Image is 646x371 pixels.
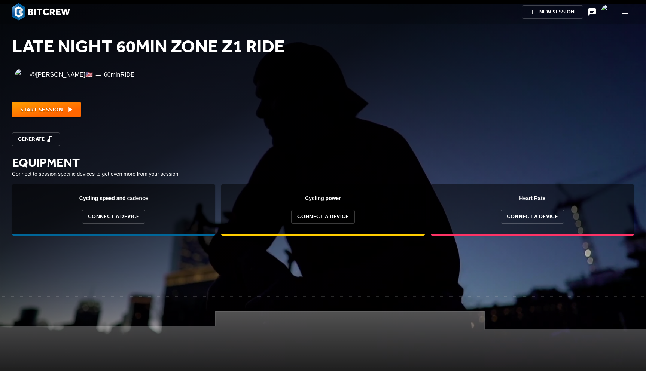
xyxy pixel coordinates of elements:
p: 60 min RIDE [104,70,135,79]
button: New Session [522,5,583,19]
span: Start Session [20,105,73,114]
div: — [12,66,634,84]
button: Start Session [12,102,81,117]
p: @ [PERSON_NAME] 🇺🇸 [30,70,93,79]
span: Connect a Device [297,212,348,221]
h1: Late Night 60min Zone z1 ride [12,36,634,57]
span: New Session [534,7,571,17]
button: Connect a Device [291,210,354,224]
span: Connect a Device [507,212,558,221]
img: Ryan Jones [15,69,27,81]
span: Generate [18,135,54,144]
h3: Equipment [12,155,634,170]
p: Connect to session specific devices to get even more from your session. [12,170,634,178]
img: BitCrew [12,3,70,21]
div: Heart Rate [519,194,545,202]
div: Cycling power [305,194,341,202]
button: Connect a Device [82,210,145,224]
img: @ryan [601,4,616,19]
button: Generate [12,132,60,146]
button: Connect a Device [501,210,564,224]
div: Cycling speed and cadence [79,194,148,202]
span: Connect a Device [88,212,139,221]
